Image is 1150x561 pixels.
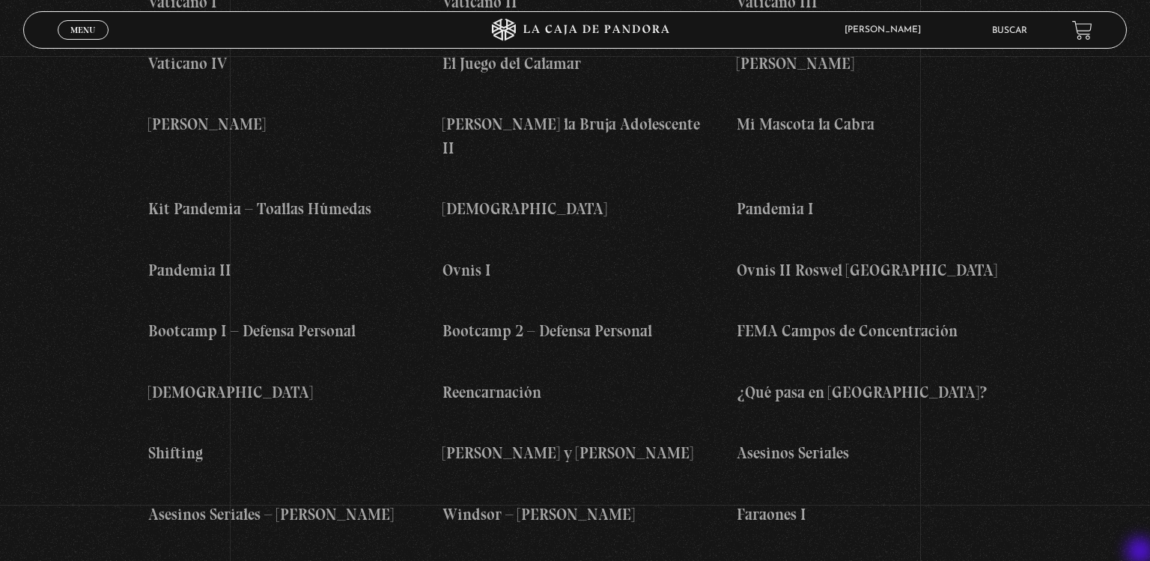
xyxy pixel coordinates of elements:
a: Faraones I [737,495,1002,527]
a: Asesinos Seriales – [PERSON_NAME] [148,495,413,527]
h4: Asesinos Seriales [737,441,1002,465]
h4: Mi Mascota la Cabra [737,112,1002,136]
a: Bootcamp 2 – Defensa Personal [442,312,708,343]
span: Cerrar [66,38,101,49]
a: Kit Pandemia – Toallas Húmedas [148,189,413,221]
h4: Asesinos Seriales – [PERSON_NAME] [148,503,413,527]
h4: Ovnis I [442,258,708,282]
a: Ovnis II Roswel [GEOGRAPHIC_DATA] [737,251,1002,282]
h4: Bootcamp 2 – Defensa Personal [442,319,708,343]
a: [PERSON_NAME] y [PERSON_NAME] [442,434,708,465]
h4: [DEMOGRAPHIC_DATA] [148,380,413,404]
a: El Juego del Calamar [442,44,708,76]
h4: El Juego del Calamar [442,52,708,76]
h4: Pandemia II [148,258,413,282]
a: [PERSON_NAME] [737,44,1002,76]
h4: Pandemia I [737,197,1002,221]
a: Mi Mascota la Cabra [737,105,1002,136]
a: Reencarnación [442,373,708,404]
a: Shifting [148,434,413,465]
h4: Faraones I [737,503,1002,527]
a: [PERSON_NAME] [148,105,413,136]
a: [DEMOGRAPHIC_DATA] [442,189,708,221]
a: Pandemia I [737,189,1002,221]
span: [PERSON_NAME] [837,25,936,34]
h4: Bootcamp I – Defensa Personal [148,319,413,343]
h4: [PERSON_NAME] la Bruja Adolescente II [442,112,708,160]
h4: Kit Pandemia – Toallas Húmedas [148,197,413,221]
a: Pandemia II [148,251,413,282]
h4: Shifting [148,441,413,465]
a: Buscar [992,26,1027,35]
h4: Windsor – [PERSON_NAME] [442,503,708,527]
h4: [DEMOGRAPHIC_DATA] [442,197,708,221]
h4: Ovnis II Roswel [GEOGRAPHIC_DATA] [737,258,1002,282]
a: Ovnis I [442,251,708,282]
span: Menu [70,25,95,34]
h4: [PERSON_NAME] [737,52,1002,76]
h4: FEMA Campos de Concentración [737,319,1002,343]
a: [PERSON_NAME] la Bruja Adolescente II [442,105,708,160]
a: View your shopping cart [1072,19,1092,40]
a: [DEMOGRAPHIC_DATA] [148,373,413,404]
a: Vaticano IV [148,44,413,76]
a: Asesinos Seriales [737,434,1002,465]
a: Bootcamp I – Defensa Personal [148,312,413,343]
h4: Vaticano IV [148,52,413,76]
a: ¿Qué pasa en [GEOGRAPHIC_DATA]? [737,373,1002,404]
h4: [PERSON_NAME] [148,112,413,136]
h4: ¿Qué pasa en [GEOGRAPHIC_DATA]? [737,380,1002,404]
a: FEMA Campos de Concentración [737,312,1002,343]
h4: Reencarnación [442,380,708,404]
h4: [PERSON_NAME] y [PERSON_NAME] [442,441,708,465]
a: Windsor – [PERSON_NAME] [442,495,708,527]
